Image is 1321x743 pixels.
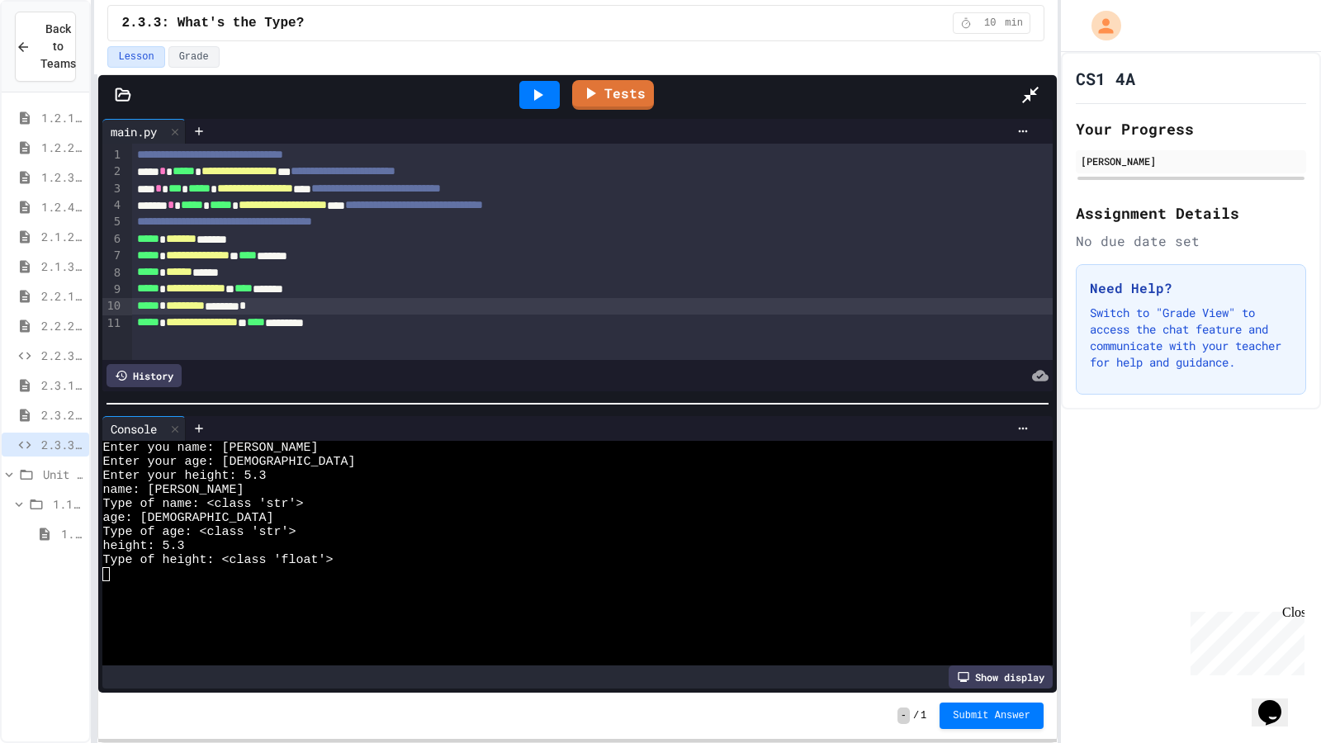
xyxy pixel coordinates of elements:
div: 4 [102,197,123,214]
span: 2.3.3: What's the Type? [121,13,304,33]
span: 2.3.1: Variables and Data Types [41,376,83,394]
div: 1 [102,147,123,163]
span: 2.3.2: Review - Variables and Data Types [41,406,83,424]
div: Chat with us now!Close [7,7,114,105]
div: 9 [102,282,123,298]
span: name: [PERSON_NAME] [102,483,244,497]
span: Enter your age: [DEMOGRAPHIC_DATA] [102,455,355,469]
div: No due date set [1076,231,1306,251]
div: main.py [102,119,186,144]
span: 2.3.3: What's the Type? [41,436,83,453]
span: Submit Answer [953,709,1030,722]
span: 2.2.3: Your Name and Favorite Movie [41,347,83,364]
span: 1.1: Exploring CS Careers [53,495,83,513]
span: Back to Teams [40,21,76,73]
span: 1.1.1: Exploring CS Careers [61,525,83,542]
span: 2.2.1: Hello, World! [41,287,83,305]
div: 10 [102,298,123,315]
span: 1.2.3: Challenge Problem - The Bridge [41,168,83,186]
span: Unit 1: Careers & Professionalism [43,466,83,483]
div: 11 [102,315,123,332]
h3: Need Help? [1090,278,1292,298]
div: 7 [102,248,123,264]
span: height: 5.3 [102,539,184,553]
h2: Your Progress [1076,117,1306,140]
span: / [913,709,919,722]
div: [PERSON_NAME] [1081,154,1301,168]
span: - [897,708,910,724]
div: History [107,364,182,387]
span: Type of age: <class 'str'> [102,525,296,539]
span: 1 [921,709,926,722]
div: My Account [1074,7,1125,45]
span: Type of name: <class 'str'> [102,497,303,511]
button: Submit Answer [940,703,1044,729]
p: Switch to "Grade View" to access the chat feature and communicate with your teacher for help and ... [1090,305,1292,371]
span: 10 [977,17,1003,30]
span: Enter you name: [PERSON_NAME] [102,441,318,455]
button: Back to Teams [15,12,76,82]
div: Console [102,416,186,441]
span: 1.2.4: Problem Solving Practice [41,198,83,215]
span: 2.1.2: What is Code? [41,228,83,245]
span: age: [DEMOGRAPHIC_DATA] [102,511,273,525]
button: Lesson [107,46,164,68]
div: 6 [102,231,123,248]
h2: Assignment Details [1076,201,1306,225]
h1: CS1 4A [1076,67,1135,90]
span: min [1005,17,1023,30]
div: 5 [102,214,123,230]
div: 2 [102,163,123,180]
div: 8 [102,265,123,282]
span: Type of height: <class 'float'> [102,553,333,567]
div: 3 [102,181,123,197]
span: 2.2.2: Review - Hello, World! [41,317,83,334]
span: 2.1.3: The JuiceMind IDE [41,258,83,275]
span: 1.2.1: The Growth Mindset [41,109,83,126]
span: 1.2.2: Learning to Solve Hard Problems [41,139,83,156]
div: Show display [949,665,1053,689]
button: Grade [168,46,220,68]
a: Tests [572,80,654,110]
div: Console [102,420,165,438]
iframe: chat widget [1252,677,1304,726]
div: main.py [102,123,165,140]
span: Enter your height: 5.3 [102,469,266,483]
iframe: chat widget [1184,605,1304,675]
